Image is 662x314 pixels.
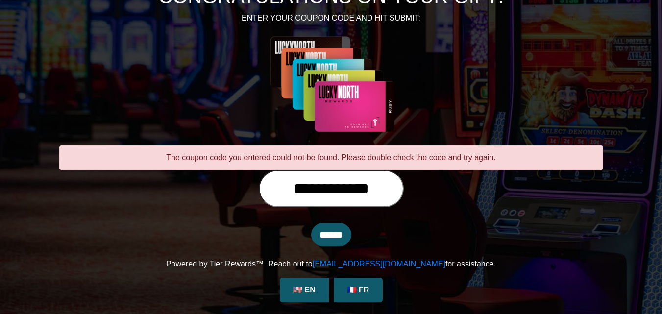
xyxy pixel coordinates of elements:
div: The coupon code you entered could not be found. Please double check the code and try again. [59,145,603,170]
a: 🇫🇷 FR [334,278,383,302]
a: [EMAIL_ADDRESS][DOMAIN_NAME] [313,260,445,268]
p: ENTER YOUR COUPON CODE AND HIT SUBMIT: [59,12,603,24]
img: Center Image [244,36,418,134]
a: 🇺🇸 EN [280,278,329,302]
span: Powered by Tier Rewards™. Reach out to for assistance. [166,260,496,268]
div: Language Selection [277,278,385,302]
